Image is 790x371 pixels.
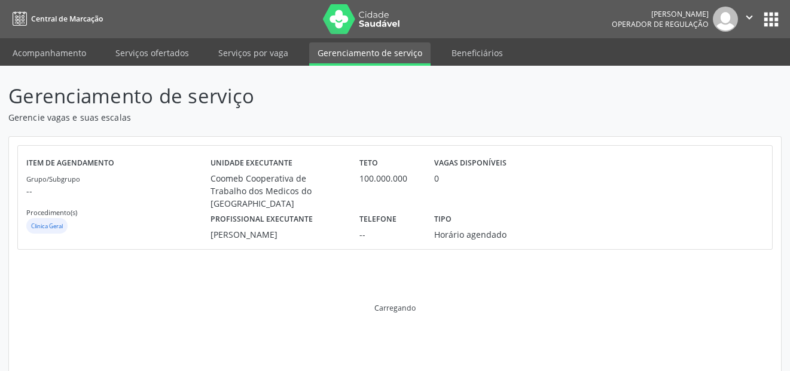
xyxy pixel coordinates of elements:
[210,42,297,63] a: Serviços por vaga
[434,172,439,185] div: 0
[743,11,756,24] i: 
[359,172,417,185] div: 100.000.000
[434,210,452,228] label: Tipo
[612,19,709,29] span: Operador de regulação
[26,185,211,197] p: --
[309,42,431,66] a: Gerenciamento de serviço
[713,7,738,32] img: img
[8,9,103,29] a: Central de Marcação
[761,9,782,30] button: apps
[211,228,343,241] div: [PERSON_NAME]
[211,172,343,210] div: Coomeb Cooperativa de Trabalho dos Medicos do [GEOGRAPHIC_DATA]
[612,9,709,19] div: [PERSON_NAME]
[738,7,761,32] button: 
[211,210,313,228] label: Profissional executante
[359,154,378,173] label: Teto
[31,222,63,230] small: Clinica Geral
[26,208,77,217] small: Procedimento(s)
[26,174,80,183] small: Grupo/Subgrupo
[31,14,103,24] span: Central de Marcação
[359,228,417,241] div: --
[26,154,114,173] label: Item de agendamento
[359,210,396,228] label: Telefone
[8,81,550,111] p: Gerenciamento de serviço
[374,303,416,313] div: Carregando
[107,42,197,63] a: Serviços ofertados
[443,42,511,63] a: Beneficiários
[211,154,292,173] label: Unidade executante
[8,111,550,124] p: Gerencie vagas e suas escalas
[434,228,529,241] div: Horário agendado
[4,42,94,63] a: Acompanhamento
[434,154,507,173] label: Vagas disponíveis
